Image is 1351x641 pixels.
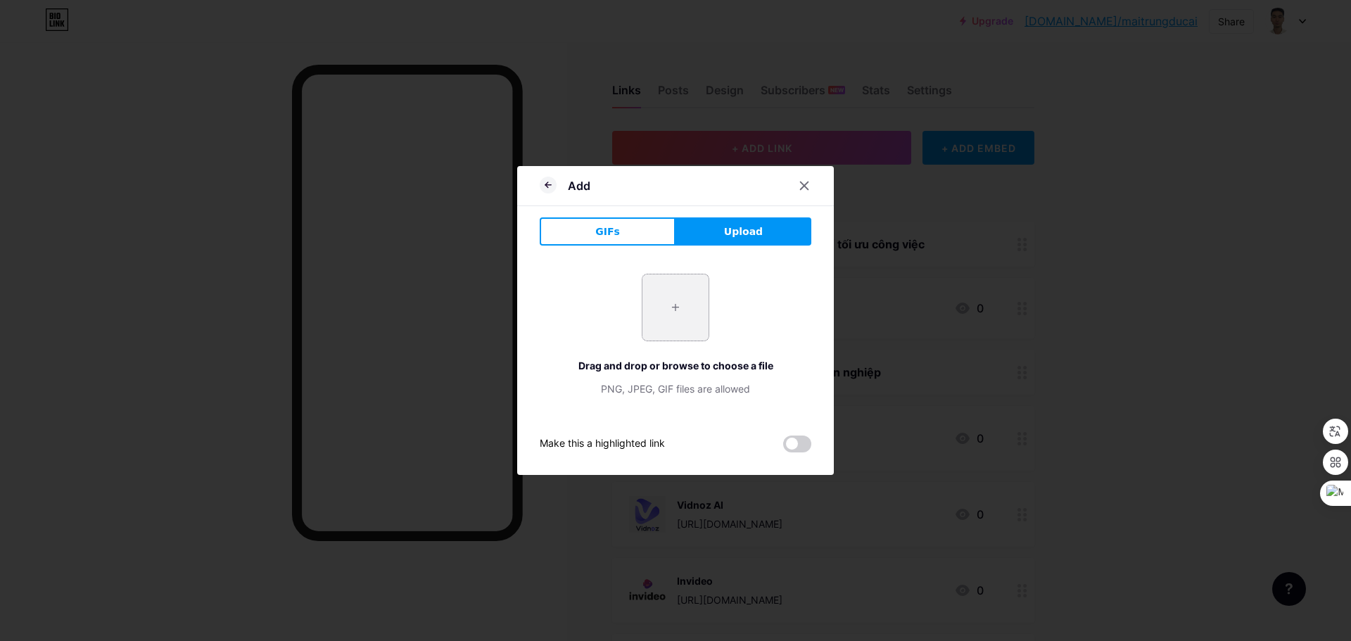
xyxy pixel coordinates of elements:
[595,224,620,239] span: GIFs
[540,217,675,246] button: GIFs
[540,358,811,373] div: Drag and drop or browse to choose a file
[568,177,590,194] div: Add
[540,381,811,396] div: PNG, JPEG, GIF files are allowed
[675,217,811,246] button: Upload
[724,224,763,239] span: Upload
[540,436,665,452] div: Make this a highlighted link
